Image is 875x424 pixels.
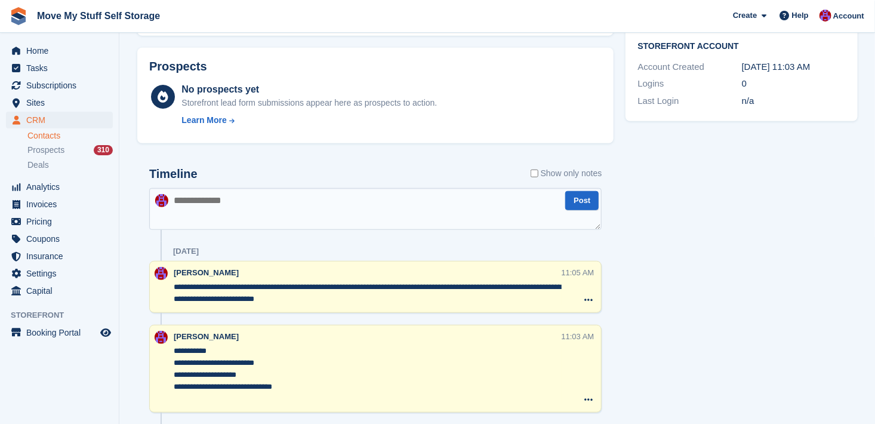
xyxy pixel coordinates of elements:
[27,159,113,171] a: Deals
[26,112,98,128] span: CRM
[26,42,98,59] span: Home
[742,94,846,108] div: n/a
[565,191,599,211] button: Post
[155,331,168,344] img: Carrie Machin
[155,194,168,207] img: Carrie Machin
[6,213,113,230] a: menu
[98,325,113,340] a: Preview store
[6,77,113,94] a: menu
[173,247,199,256] div: [DATE]
[94,145,113,155] div: 310
[6,324,113,341] a: menu
[792,10,809,21] span: Help
[833,10,864,22] span: Account
[531,167,602,180] label: Show only notes
[742,77,846,91] div: 0
[181,114,437,127] a: Learn More
[149,60,207,73] h2: Prospects
[6,179,113,195] a: menu
[181,97,437,109] div: Storefront lead form submissions appear here as prospects to action.
[562,267,594,278] div: 11:05 AM
[637,39,846,51] h2: Storefront Account
[32,6,165,26] a: Move My Stuff Self Storage
[174,332,239,341] span: [PERSON_NAME]
[6,248,113,265] a: menu
[6,42,113,59] a: menu
[26,213,98,230] span: Pricing
[637,60,741,74] div: Account Created
[26,265,98,282] span: Settings
[6,94,113,111] a: menu
[26,196,98,213] span: Invoices
[26,248,98,265] span: Insurance
[26,282,98,299] span: Capital
[819,10,831,21] img: Carrie Machin
[10,7,27,25] img: stora-icon-8386f47178a22dfd0bd8f6a31ec36ba5ce8667c1dd55bd0f319d3a0aa187defe.svg
[6,112,113,128] a: menu
[26,94,98,111] span: Sites
[742,60,846,74] div: [DATE] 11:03 AM
[149,167,198,181] h2: Timeline
[27,145,64,156] span: Prospects
[733,10,757,21] span: Create
[26,77,98,94] span: Subscriptions
[6,196,113,213] a: menu
[27,144,113,156] a: Prospects 310
[637,77,741,91] div: Logins
[26,179,98,195] span: Analytics
[155,267,168,280] img: Carrie Machin
[6,265,113,282] a: menu
[531,167,538,180] input: Show only notes
[27,130,113,142] a: Contacts
[11,309,119,321] span: Storefront
[27,159,49,171] span: Deals
[6,282,113,299] a: menu
[26,60,98,76] span: Tasks
[174,268,239,277] span: [PERSON_NAME]
[637,94,741,108] div: Last Login
[26,324,98,341] span: Booking Portal
[26,231,98,247] span: Coupons
[562,331,594,342] div: 11:03 AM
[6,60,113,76] a: menu
[181,82,437,97] div: No prospects yet
[181,114,226,127] div: Learn More
[6,231,113,247] a: menu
